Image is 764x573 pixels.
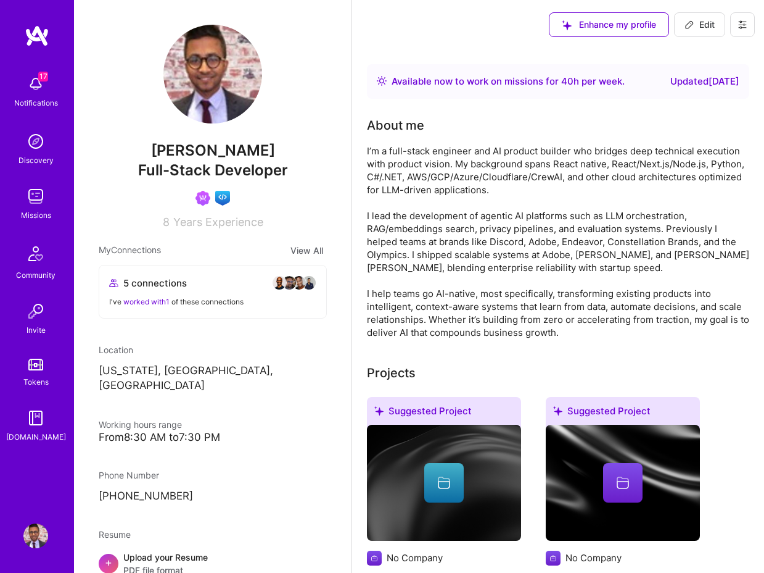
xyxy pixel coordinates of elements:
[105,556,112,569] span: +
[38,72,48,82] span: 17
[14,96,58,109] div: Notifications
[27,324,46,337] div: Invite
[21,239,51,269] img: Community
[377,76,387,86] img: Availability
[302,275,316,290] img: avatar
[109,295,316,308] div: I've of these connections
[173,215,263,228] span: Years Experience
[674,12,725,37] button: Edit
[6,430,66,443] div: [DOMAIN_NAME]
[367,116,424,135] div: About me
[21,209,51,222] div: Missions
[18,154,54,167] div: Discovery
[163,25,262,123] img: User Avatar
[549,12,669,37] button: Enhance my profile
[23,129,48,154] img: discovery
[99,419,182,430] span: Working hours range
[99,141,327,160] span: [PERSON_NAME]
[562,20,572,30] i: icon SuggestedTeams
[20,524,51,548] a: User Avatar
[546,397,700,430] div: Suggested Project
[561,75,573,87] span: 40
[99,431,327,444] div: From 8:30 AM to 7:30 PM
[215,191,230,206] img: Front-end guild
[23,72,48,96] img: bell
[546,425,700,541] img: cover
[23,299,48,324] img: Invite
[287,243,327,257] button: View All
[23,406,48,430] img: guide book
[138,161,288,179] span: Full-Stack Developer
[99,265,327,319] button: 5 connectionsavataravataravataravatarI've worked with1 of these connections
[195,191,210,206] img: Been on Mission
[562,19,656,31] span: Enhance my profile
[272,275,287,290] img: avatar
[367,397,521,430] div: Suggested Project
[16,269,55,282] div: Community
[367,364,416,382] div: Projects
[367,425,521,541] img: cover
[109,278,118,288] i: icon Collaborator
[23,375,49,388] div: Tokens
[670,74,739,89] div: Updated [DATE]
[367,551,382,566] img: Company logo
[282,275,297,290] img: avatar
[392,74,625,89] div: Available now to work on missions for h per week .
[99,243,161,257] span: My Connections
[163,215,170,228] span: 8
[99,343,327,356] div: Location
[374,406,384,416] i: icon SuggestedTeams
[25,25,49,47] img: logo
[99,470,159,480] span: Phone Number
[367,144,749,339] div: I’m a full-stack engineer and AI product builder who bridges deep technical execution with produc...
[99,529,131,540] span: Resume
[387,551,443,564] div: No Company
[99,489,327,504] p: [PHONE_NUMBER]
[23,524,48,548] img: User Avatar
[565,551,622,564] div: No Company
[123,277,187,290] span: 5 connections
[684,19,715,31] span: Edit
[99,364,327,393] p: [US_STATE], [GEOGRAPHIC_DATA], [GEOGRAPHIC_DATA]
[553,406,562,416] i: icon SuggestedTeams
[23,184,48,209] img: teamwork
[292,275,306,290] img: avatar
[123,297,170,306] span: worked with 1
[546,551,561,566] img: Company logo
[28,359,43,370] img: tokens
